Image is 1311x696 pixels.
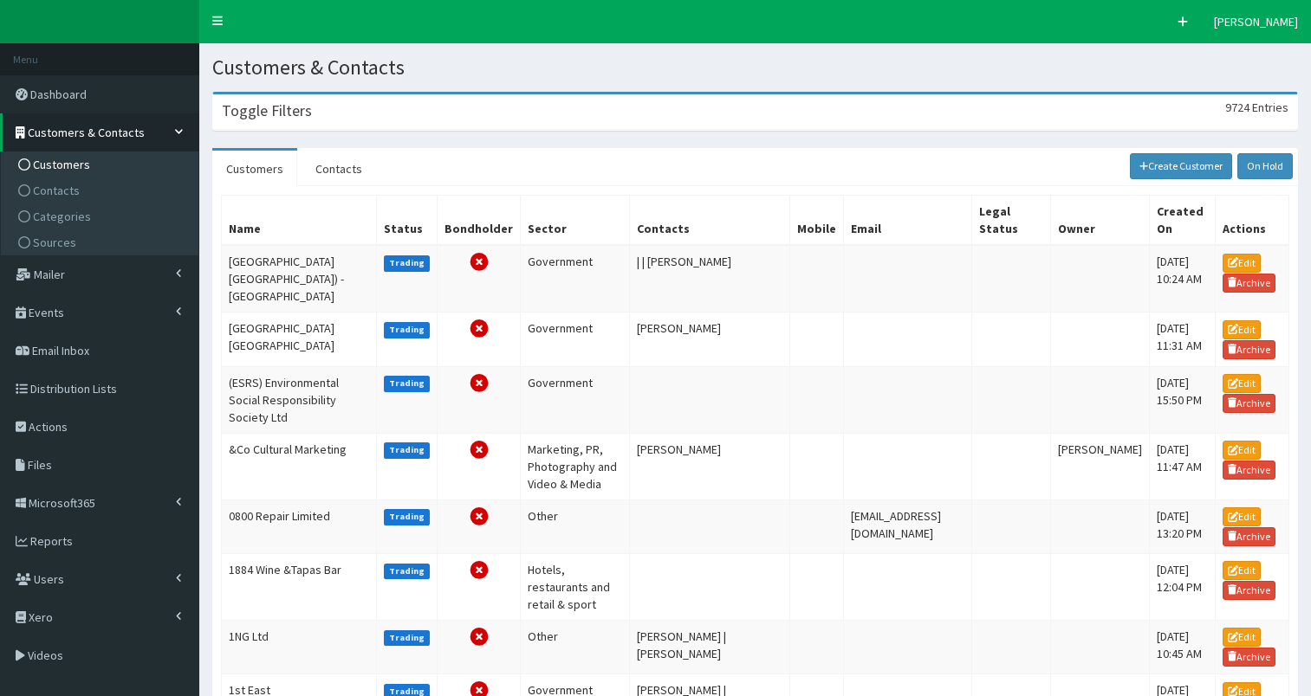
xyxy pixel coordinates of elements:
[630,245,790,313] td: | | [PERSON_NAME]
[222,366,377,433] td: (ESRS) Environmental Social Responsibility Society Ltd
[1223,628,1261,647] a: Edit
[376,196,438,246] th: Status
[222,313,377,366] td: [GEOGRAPHIC_DATA] [GEOGRAPHIC_DATA]
[33,157,90,172] span: Customers
[1050,433,1149,499] td: [PERSON_NAME]
[521,196,630,246] th: Sector
[1223,527,1276,546] a: Archive
[29,495,95,511] span: Microsoft365
[34,267,65,282] span: Mailer
[1223,461,1276,480] a: Archive
[1223,394,1276,413] a: Archive
[630,313,790,366] td: [PERSON_NAME]
[30,87,87,102] span: Dashboard
[1149,313,1215,366] td: [DATE] 11:31 AM
[630,620,790,673] td: [PERSON_NAME] | [PERSON_NAME]
[28,457,52,473] span: Files
[1149,245,1215,313] td: [DATE] 10:24 AM
[1149,620,1215,673] td: [DATE] 10:45 AM
[222,499,377,553] td: 0800 Repair Limited
[844,499,972,553] td: [EMAIL_ADDRESS][DOMAIN_NAME]
[33,183,80,198] span: Contacts
[1237,153,1293,179] a: On Hold
[384,564,431,579] label: Trading
[1223,507,1261,526] a: Edit
[1223,581,1276,600] a: Archive
[790,196,844,246] th: Mobile
[5,203,198,229] a: Categories
[630,196,790,246] th: Contacts
[32,343,89,358] span: Email Inbox
[1223,374,1261,393] a: Edit
[521,620,630,673] td: Other
[1149,366,1215,433] td: [DATE] 15:50 PM
[521,366,630,433] td: Government
[521,553,630,620] td: Hotels, restaurants and retail & sport
[1223,274,1276,293] a: Archive
[222,103,312,119] h3: Toggle Filters
[1223,340,1276,359] a: Archive
[33,209,91,224] span: Categories
[222,433,377,499] td: &Co Cultural Marketing
[212,151,297,187] a: Customers
[5,151,198,177] a: Customers
[1223,441,1261,460] a: Edit
[971,196,1050,246] th: Legal Status
[384,255,431,271] label: Trading
[1130,153,1233,179] a: Create Customer
[5,177,198,203] a: Contacts
[1223,561,1261,580] a: Edit
[1252,100,1288,115] span: Entries
[521,245,630,313] td: Government
[1223,254,1261,273] a: Edit
[521,499,630,553] td: Other
[222,620,377,673] td: 1NG Ltd
[222,196,377,246] th: Name
[1214,14,1298,29] span: [PERSON_NAME]
[384,630,431,646] label: Trading
[1225,100,1249,115] span: 9724
[630,433,790,499] td: [PERSON_NAME]
[212,56,1298,79] h1: Customers & Contacts
[1149,433,1215,499] td: [DATE] 11:47 AM
[521,313,630,366] td: Government
[28,125,145,140] span: Customers & Contacts
[384,376,431,391] label: Trading
[1215,196,1288,246] th: Actions
[1149,499,1215,553] td: [DATE] 13:20 PM
[1223,648,1276,667] a: Archive
[1050,196,1149,246] th: Owner
[844,196,972,246] th: Email
[29,305,64,320] span: Events
[29,609,53,625] span: Xero
[29,419,68,435] span: Actions
[222,245,377,313] td: [GEOGRAPHIC_DATA] [GEOGRAPHIC_DATA]) - [GEOGRAPHIC_DATA]
[34,571,64,587] span: Users
[1149,196,1215,246] th: Created On
[30,381,117,396] span: Distribution Lists
[30,533,73,549] span: Reports
[384,442,431,458] label: Trading
[384,322,431,338] label: Trading
[1223,320,1261,339] a: Edit
[521,433,630,499] td: Marketing, PR, Photography and Video & Media
[33,235,76,250] span: Sources
[384,509,431,525] label: Trading
[1149,553,1215,620] td: [DATE] 12:04 PM
[28,648,63,663] span: Videos
[222,553,377,620] td: 1884 Wine &Tapas Bar
[302,151,376,187] a: Contacts
[438,196,521,246] th: Bondholder
[5,229,198,255] a: Sources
